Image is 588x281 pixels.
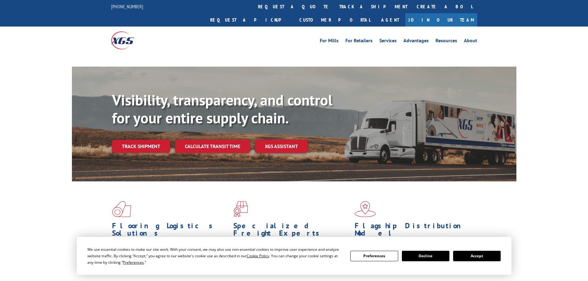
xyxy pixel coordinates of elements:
[233,222,350,240] h1: Specialized Freight Experts
[123,260,144,265] span: Preferences
[112,90,332,127] b: Visibility, transparency, and control for your entire supply chain.
[402,251,449,261] button: Decline
[112,222,229,240] h1: Flooring Logistics Solutions
[375,13,405,27] a: Agent
[255,140,308,153] a: XGS ASSISTANT
[112,140,170,153] a: Track shipment
[405,13,477,27] a: Join Our Team
[345,38,373,45] a: For Retailers
[247,253,269,258] span: Cookie Policy
[436,38,457,45] a: Resources
[175,140,250,153] a: Calculate transit time
[206,13,295,27] a: Request a pickup
[111,3,143,10] a: [PHONE_NUMBER]
[453,251,501,261] button: Accept
[112,201,131,217] img: xgs-icon-total-supply-chain-intelligence-red
[233,201,248,217] img: xgs-icon-focused-on-flooring-red
[350,251,398,261] button: Preferences
[355,222,471,240] h1: Flagship Distribution Model
[379,38,397,45] a: Services
[77,237,511,275] div: Cookie Consent Prompt
[355,201,376,217] img: xgs-icon-flagship-distribution-model-red
[87,246,343,266] div: We use essential cookies to make our site work. With your consent, we may also use non-essential ...
[295,13,375,27] a: Customer Portal
[403,38,429,45] a: Advantages
[464,38,477,45] a: About
[320,38,339,45] a: For Mills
